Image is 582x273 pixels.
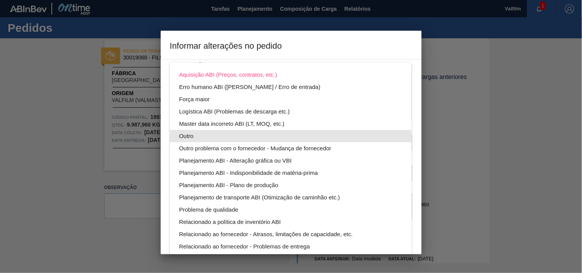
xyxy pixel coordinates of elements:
div: Master data incorreto ABI (LT, MOQ, etc.) [179,118,402,130]
div: Outro problema com o fornecedor - Mudança de fornecedor [179,142,402,155]
div: Planejamento de transporte ABI (Otimização de caminhão etc.) [179,191,402,204]
div: Relacionado ao fornecedor - Problemas de entrega [179,240,402,253]
div: Logística ABI (Problemas de descarga etc.) [179,105,402,118]
div: Planejamento ABI - Indisponibilidade de matéria-prima [179,167,402,179]
div: Planejamento ABI - Plano de produção [179,179,402,191]
div: Relacionado ao fornecedor - Sem estoque [179,253,402,265]
div: Aquisição ABI (Preços, contratos, etc.) [179,69,402,81]
div: Outro [179,130,402,142]
div: Relacionado ao fornecedor - Atrasos, limitações de capacidade, etc. [179,228,402,240]
div: Erro humano ABI ([PERSON_NAME] / Erro de entrada) [179,81,402,93]
div: Planejamento ABI - Alteração gráfica ou VBI [179,155,402,167]
div: Relacionado a política de inventório ABI [179,216,402,228]
div: Problema de qualidade [179,204,402,216]
div: Força maior [179,93,402,105]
